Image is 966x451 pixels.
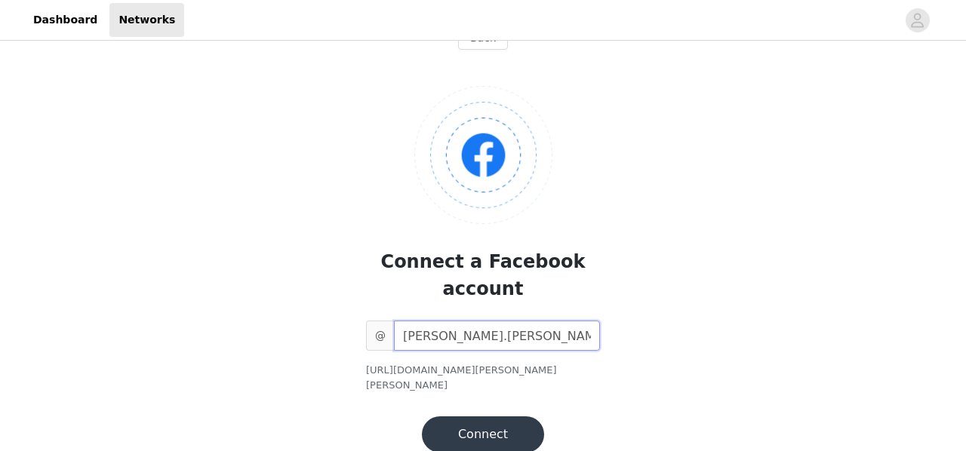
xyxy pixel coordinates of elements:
span: @ [366,321,394,351]
input: Enter your Facebook username [394,321,600,351]
div: [URL][DOMAIN_NAME][PERSON_NAME][PERSON_NAME] [366,363,600,392]
a: Networks [109,3,184,37]
div: avatar [910,8,924,32]
img: Logo [414,86,552,224]
a: Dashboard [24,3,106,37]
span: Connect a Facebook account [381,251,586,299]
